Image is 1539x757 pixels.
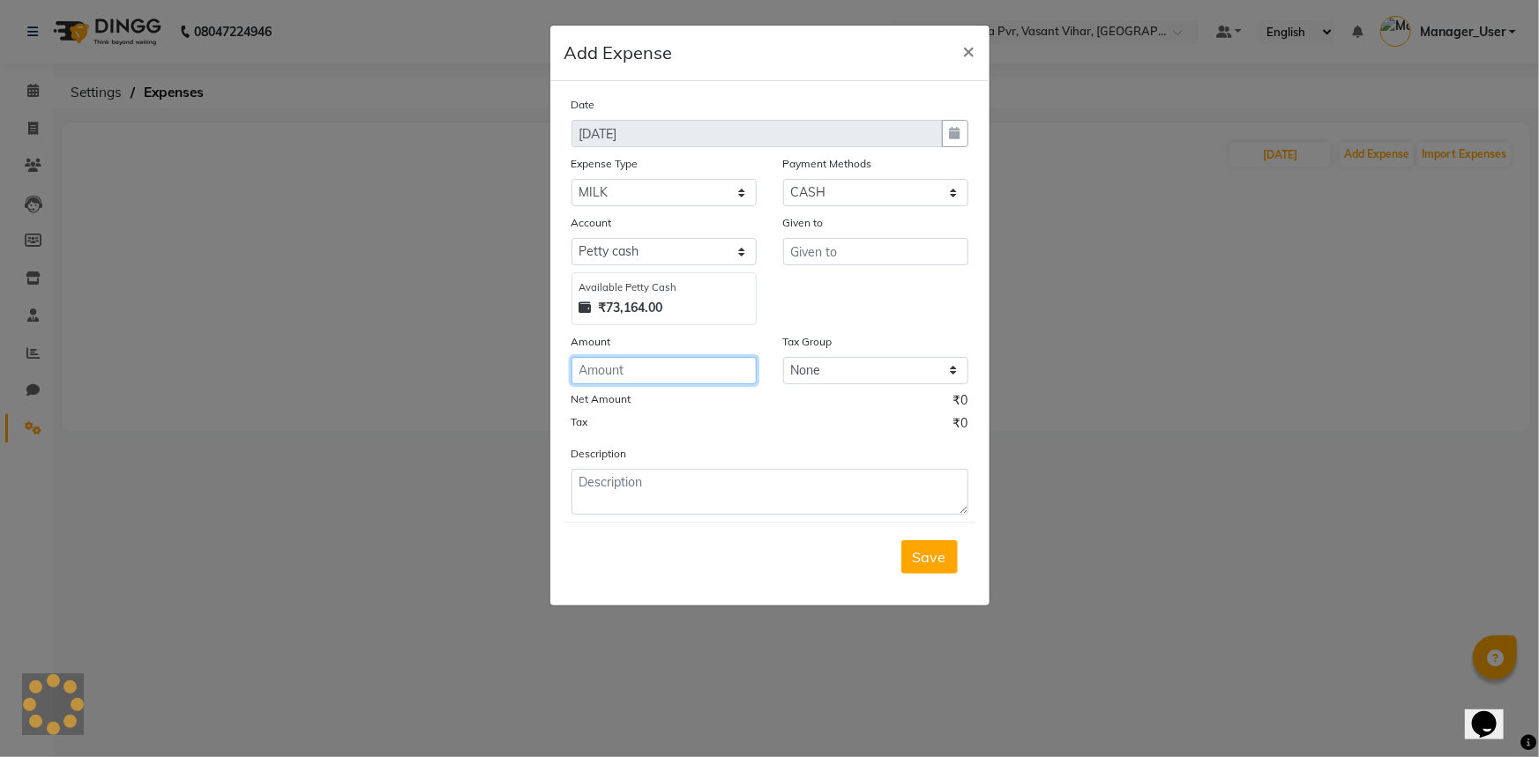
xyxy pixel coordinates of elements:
[579,280,749,295] div: Available Petty Cash
[783,238,968,265] input: Given to
[963,37,975,63] span: ×
[599,299,663,317] strong: ₹73,164.00
[783,334,833,350] label: Tax Group
[953,414,968,437] span: ₹0
[572,334,611,350] label: Amount
[572,215,612,231] label: Account
[783,215,824,231] label: Given to
[572,446,627,462] label: Description
[953,391,968,414] span: ₹0
[913,548,946,566] span: Save
[572,156,639,172] label: Expense Type
[572,357,757,384] input: Amount
[572,414,588,430] label: Tax
[901,540,958,574] button: Save
[783,156,872,172] label: Payment Methods
[564,40,673,66] h5: Add Expense
[572,391,631,407] label: Net Amount
[949,26,990,75] button: Close
[572,97,595,113] label: Date
[1465,686,1521,739] iframe: chat widget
